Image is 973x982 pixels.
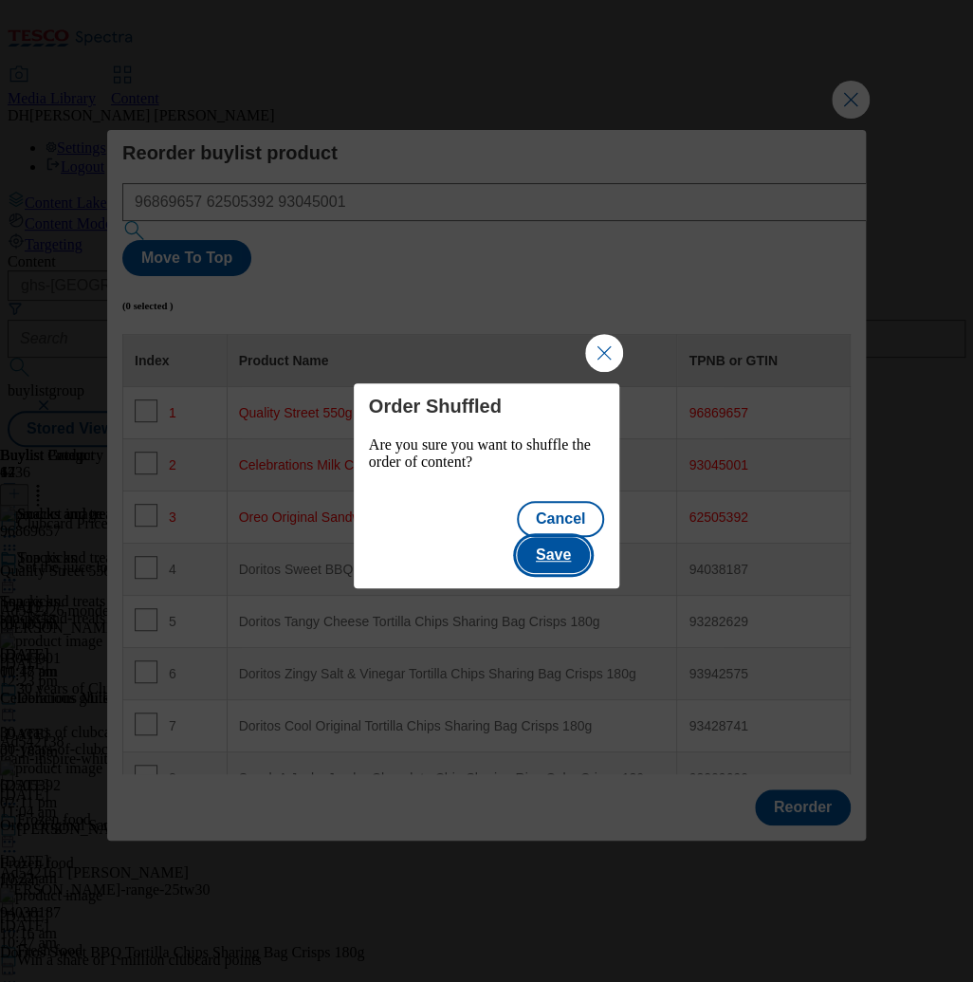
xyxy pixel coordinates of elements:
div: Modal [354,383,620,588]
p: Are you sure you want to shuffle the order of content? [369,436,605,471]
button: Close Modal [585,334,623,372]
button: Cancel [517,501,604,537]
button: Save [517,537,590,573]
h4: Order Shuffled [369,395,605,417]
